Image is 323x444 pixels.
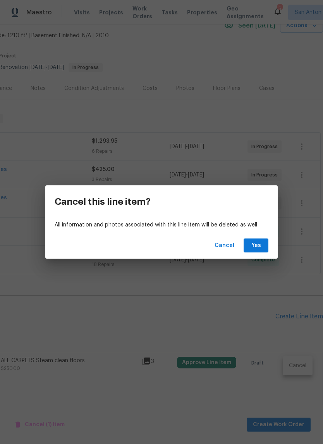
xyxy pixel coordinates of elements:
[55,196,151,207] h3: Cancel this line item?
[244,238,268,253] button: Yes
[250,241,262,251] span: Yes
[55,221,268,229] p: All information and photos associated with this line item will be deleted as well
[211,238,237,253] button: Cancel
[215,241,234,251] span: Cancel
